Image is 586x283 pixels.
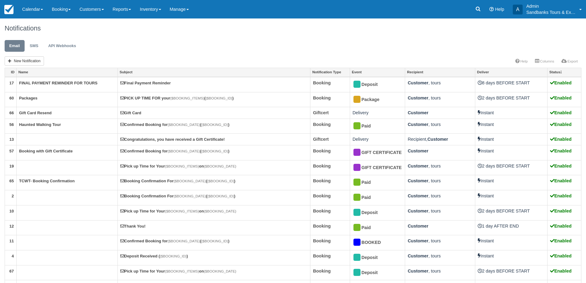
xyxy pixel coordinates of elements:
strong: Customer [408,224,428,228]
strong: {$BOOKING_ID} [160,254,187,258]
div: BOOKED [353,238,397,248]
a: 19 [10,164,14,168]
a: 10 [10,209,14,213]
strong: Booking [313,122,331,127]
a: Notification Type [310,68,350,77]
a: Deposit Received ({$BOOKING_ID}) [120,254,188,258]
strong: {$BOOKING_ID} [201,149,228,153]
strong: Customer [408,193,428,198]
a: Booking Confirmation For{$BOOKING_DATE}({$BOOKING_ID}) [120,179,235,183]
td: , tours [405,235,475,250]
div: Paid [353,178,397,188]
td: , tours [405,250,475,265]
a: Confirmed Booking for{$BOOKING_DATE}({$BOOKING_ID}) [120,122,229,127]
td: Instant [475,190,547,205]
strong: Booking [313,164,331,168]
strong: Booking [313,95,331,100]
td: Instant [475,107,547,119]
a: Pick up Time for Your{$BOOKING_ITEMS}on{$BOOKING_DATE} [120,164,236,168]
strong: Enabled [550,208,572,213]
a: 60 [10,96,14,100]
strong: {$BOOKING_ITEMS} [170,96,204,100]
a: Columns [531,57,558,66]
a: Deliver [475,68,547,77]
a: 67 [10,269,14,273]
strong: Enabled [550,193,572,198]
strong: {$BOOKING_DATE} [204,209,236,213]
strong: Enabled [550,164,572,168]
strong: Booking [313,80,331,85]
strong: Booking [313,238,331,243]
strong: Enabled [550,253,572,258]
a: ID [5,68,16,77]
a: Congratulations, you have received a Gift Certificate! [120,137,225,142]
td: Instant [475,145,547,160]
strong: Customer [408,122,428,127]
a: Confirmed Booking for{$BOOKING_DATE}({$BOOKING_ID}) [120,239,229,243]
strong: Enabled [550,137,572,142]
strong: Customer [408,238,428,243]
a: 57 [10,149,14,153]
p: Sandbanks Tours & Experiences [526,9,576,15]
a: Help [512,57,531,66]
strong: Customer [408,269,428,273]
img: checkfront-main-nav-mini-logo.png [4,5,14,14]
a: 11 [10,239,14,243]
strong: Customer [408,178,428,183]
a: Haunted Walking Tour [19,122,61,127]
strong: Customer [408,110,428,115]
td: Delivery [350,107,405,119]
strong: Customer [408,208,428,213]
td: , tours [405,119,475,134]
strong: Enabled [550,95,572,100]
div: Paid [353,193,397,203]
div: Package [353,95,397,105]
a: 4 [12,254,14,258]
h1: Notifications [5,25,581,32]
a: 2 [12,194,14,198]
td: , tours [405,175,475,190]
strong: {$BOOKING_ITEMS} [165,269,199,273]
a: Confirmed Booking for{$BOOKING_DATE}({$BOOKING_ID}) [120,149,229,153]
div: GIFT CERTIFICATE [353,163,397,173]
a: Recipient [405,68,475,77]
strong: Giftcert [313,110,329,115]
td: 1 day AFTER END [475,220,547,235]
a: FINAL PAYMENT REMINDER FOR TOURS [19,81,98,85]
a: 66 [10,111,14,115]
strong: Booking [313,224,331,228]
ul: More [512,57,581,67]
a: 13 [10,137,14,142]
i: Help [489,7,494,11]
a: Gift Card Resend [19,111,52,115]
a: API Webhooks [44,40,81,52]
a: New Notification [5,56,44,66]
a: Email [5,40,25,52]
strong: Booking [313,253,331,258]
td: , tours [405,205,475,220]
div: GIFT CERTIFICATE [353,148,397,158]
strong: {$BOOKING_ID} [207,179,234,183]
p: Admin [526,3,576,9]
a: 65 [10,179,14,183]
td: 2 days BEFORE START [475,92,547,107]
a: 56 [10,122,14,127]
a: Pick up Time for Your{$BOOKING_ITEMS}on{$BOOKING_DATE} [120,269,236,273]
a: 12 [10,224,14,228]
strong: Enabled [550,269,572,273]
strong: {$BOOKING_ID} [205,96,232,100]
div: Paid [353,121,397,131]
strong: {$BOOKING_ID} [201,239,228,243]
a: TCWT- Booking Confirmation [19,179,75,183]
a: SMS [25,40,43,52]
a: Name [17,68,118,77]
td: , tours [405,160,475,175]
strong: {$BOOKING_DATE} [168,123,200,127]
strong: Enabled [550,224,572,228]
td: 2 days BEFORE START [475,205,547,220]
a: Pick up Time for Your{$BOOKING_ITEMS}on{$BOOKING_DATE} [120,209,236,213]
div: A [513,5,523,14]
strong: Booking [313,193,331,198]
strong: Booking [313,269,331,273]
strong: Giftcert [313,137,329,142]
